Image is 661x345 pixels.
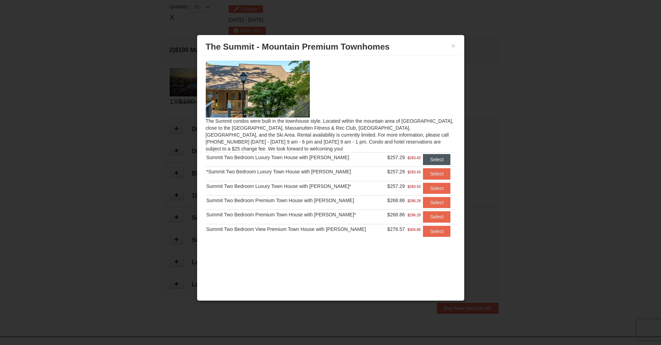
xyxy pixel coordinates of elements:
[407,212,421,218] span: $296.29
[423,211,450,222] button: Select
[206,154,382,161] div: Summit Two Bedroom Luxury Town House with [PERSON_NAME]
[387,198,405,203] span: $268.86
[423,168,450,179] button: Select
[387,169,405,174] span: $257.29
[423,183,450,194] button: Select
[206,197,382,204] div: Summit Two Bedroom Premium Town House with [PERSON_NAME]
[206,183,382,190] div: Summit Two Bedroom Luxury Town House with [PERSON_NAME]*
[451,42,456,49] button: ×
[387,226,405,232] span: $276.57
[206,61,310,118] img: 19219034-1-0eee7e00.jpg
[407,183,421,190] span: $283.43
[423,197,450,208] button: Select
[206,42,390,51] span: The Summit - Mountain Premium Townhomes
[423,226,450,237] button: Select
[407,197,421,204] span: $296.29
[423,154,450,165] button: Select
[387,183,405,189] span: $257.29
[206,211,382,218] div: Summit Two Bedroom Premium Town House with [PERSON_NAME]*
[407,169,421,175] span: $283.43
[387,155,405,160] span: $257.29
[407,154,421,161] span: $283.43
[407,226,421,233] span: $304.86
[387,212,405,217] span: $268.86
[206,226,382,233] div: Summit Two Bedroom View Premium Town House with [PERSON_NAME]
[206,168,382,175] div: *Summit Two Bedroom Luxury Town House with [PERSON_NAME]
[201,55,461,251] div: The Summit condos were built in the townhouse style. Located within the mountain area of [GEOGRAP...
